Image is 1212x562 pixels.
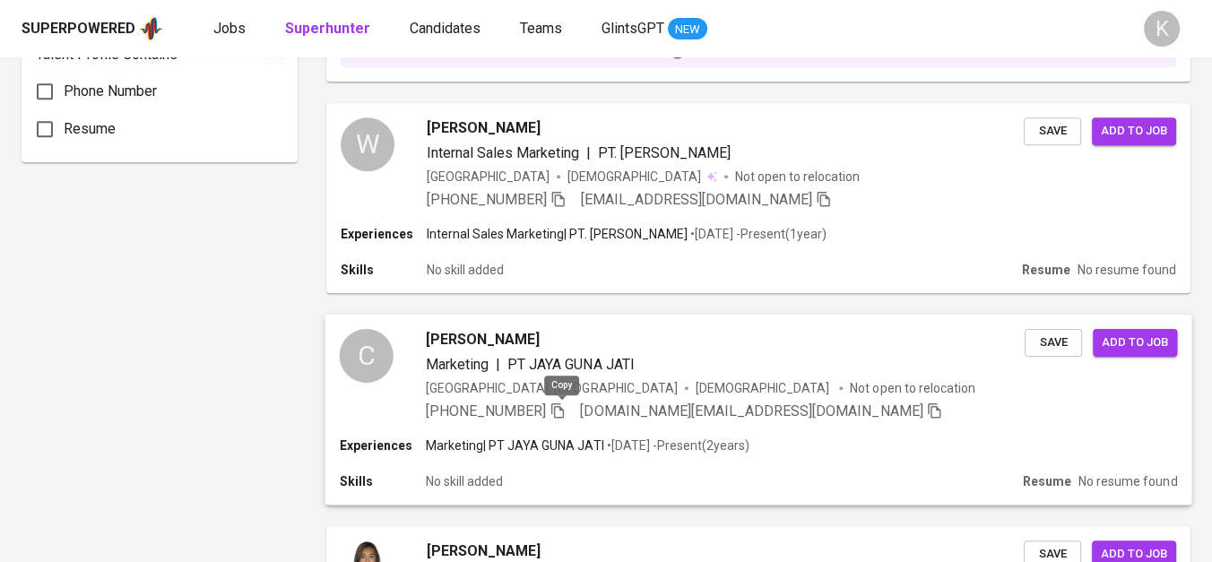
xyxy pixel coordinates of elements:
[410,20,480,37] span: Candidates
[426,437,604,454] p: Marketing | PT JAYA GUNA JATI
[1034,333,1073,353] span: Save
[1101,121,1167,142] span: Add to job
[668,21,707,39] span: NEW
[341,261,427,279] p: Skills
[427,540,541,562] span: [PERSON_NAME]
[410,18,484,40] a: Candidates
[426,356,489,373] span: Marketing
[735,168,860,186] p: Not open to relocation
[602,18,707,40] a: GlintsGPT NEW
[340,472,426,490] p: Skills
[427,225,688,243] p: Internal Sales Marketing | PT. [PERSON_NAME]
[341,117,394,171] div: W
[1093,329,1177,357] button: Add to job
[520,18,566,40] a: Teams
[514,44,601,58] span: AI-generated
[340,329,394,383] div: C
[1092,117,1176,145] button: Add to job
[285,18,374,40] a: Superhunter
[426,379,678,397] div: [GEOGRAPHIC_DATA], [GEOGRAPHIC_DATA]
[427,117,541,139] span: [PERSON_NAME]
[688,225,827,243] p: • [DATE] - Present ( 1 year )
[341,225,427,243] p: Experiences
[602,20,664,37] span: GlintsGPT
[696,379,832,397] span: [DEMOGRAPHIC_DATA]
[427,144,579,161] span: Internal Sales Marketing
[603,437,749,454] p: • [DATE] - Present ( 2 years )
[139,15,163,42] img: app logo
[64,118,116,140] span: Resume
[427,168,550,186] div: [GEOGRAPHIC_DATA]
[426,402,546,419] span: [PHONE_NUMBER]
[213,20,246,37] span: Jobs
[1023,472,1071,490] p: Resume
[1078,472,1177,490] p: No resume found
[326,315,1190,505] a: C[PERSON_NAME]Marketing|PT JAYA GUNA JATI[GEOGRAPHIC_DATA], [GEOGRAPHIC_DATA][DEMOGRAPHIC_DATA] N...
[850,379,974,397] p: Not open to relocation
[1144,11,1180,47] div: K
[581,191,812,208] span: [EMAIL_ADDRESS][DOMAIN_NAME]
[520,20,562,37] span: Teams
[426,472,503,490] p: No skill added
[326,103,1190,293] a: W[PERSON_NAME]Internal Sales Marketing|PT. [PERSON_NAME][GEOGRAPHIC_DATA][DEMOGRAPHIC_DATA] Not o...
[427,191,547,208] span: [PHONE_NUMBER]
[285,20,370,37] b: Superhunter
[580,402,922,419] span: [DOMAIN_NAME][EMAIL_ADDRESS][DOMAIN_NAME]
[213,18,249,40] a: Jobs
[567,168,704,186] span: [DEMOGRAPHIC_DATA]
[1022,261,1070,279] p: Resume
[22,15,163,42] a: Superpoweredapp logo
[598,144,731,161] span: PT. [PERSON_NAME]
[507,356,634,373] span: PT JAYA GUNA JATI
[496,354,500,376] span: |
[64,81,157,102] span: Phone Number
[1033,121,1072,142] span: Save
[340,437,426,454] p: Experiences
[426,329,540,350] span: [PERSON_NAME]
[1078,261,1176,279] p: No resume found
[586,143,591,164] span: |
[1025,329,1082,357] button: Save
[22,19,135,39] div: Superpowered
[1024,117,1081,145] button: Save
[427,261,504,279] p: No skill added
[1102,333,1168,353] span: Add to job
